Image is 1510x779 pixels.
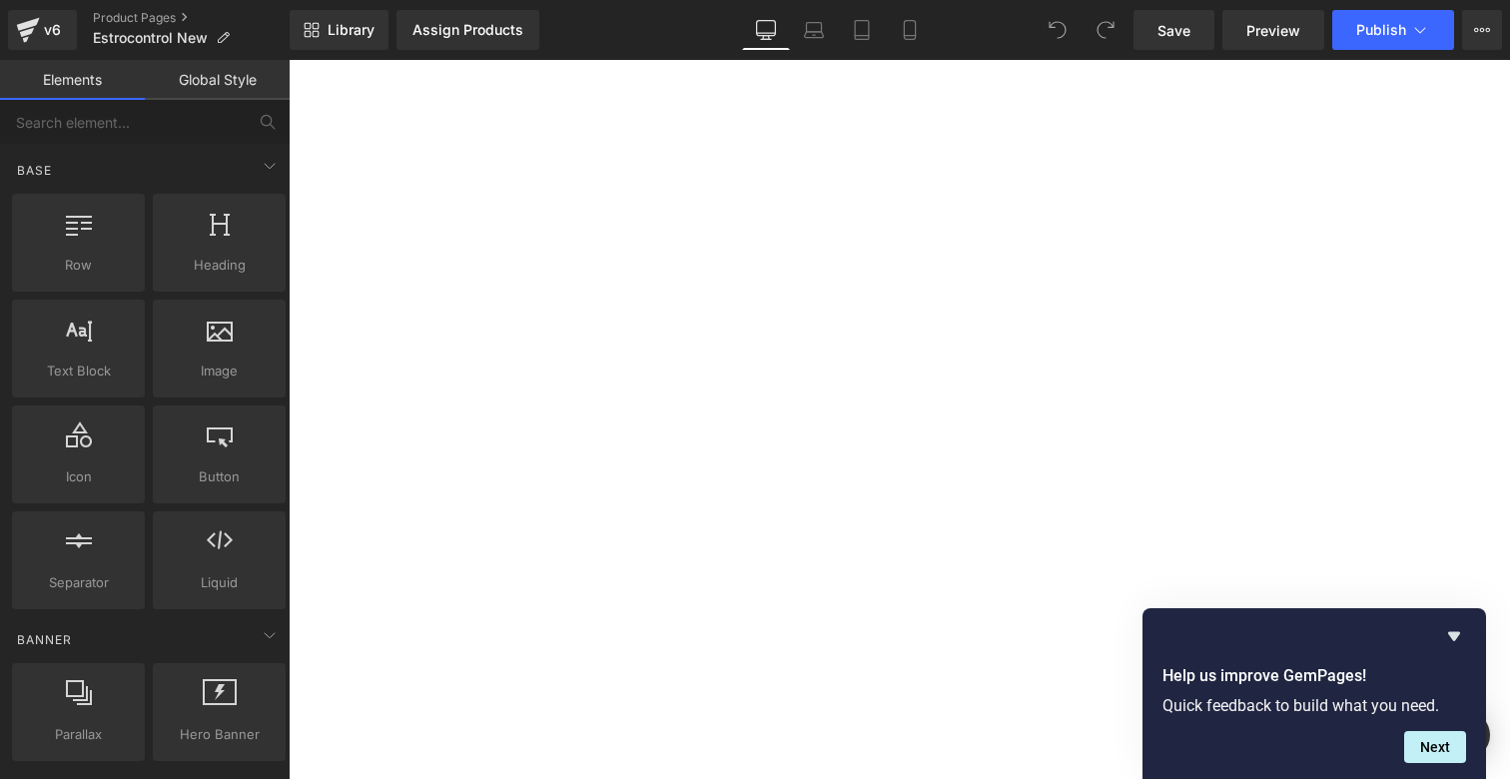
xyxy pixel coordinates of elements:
[1442,624,1466,648] button: Hide survey
[790,10,838,50] a: Laptop
[15,161,54,180] span: Base
[1157,20,1190,41] span: Save
[18,724,139,745] span: Parallax
[159,724,280,745] span: Hero Banner
[838,10,886,50] a: Tablet
[159,466,280,487] span: Button
[159,572,280,593] span: Liquid
[18,361,139,382] span: Text Block
[290,10,388,50] a: New Library
[1404,731,1466,763] button: Next question
[1086,10,1126,50] button: Redo
[1246,20,1300,41] span: Preview
[1162,664,1466,688] h2: Help us improve GemPages!
[15,630,74,649] span: Banner
[328,21,375,39] span: Library
[1356,22,1406,38] span: Publish
[1222,10,1324,50] a: Preview
[742,10,790,50] a: Desktop
[159,255,280,276] span: Heading
[1462,10,1502,50] button: More
[18,572,139,593] span: Separator
[145,60,290,100] a: Global Style
[1038,10,1078,50] button: Undo
[1162,624,1466,763] div: Help us improve GemPages!
[93,10,290,26] a: Product Pages
[159,361,280,382] span: Image
[1162,696,1466,715] p: Quick feedback to build what you need.
[1332,10,1454,50] button: Publish
[886,10,934,50] a: Mobile
[40,17,65,43] div: v6
[18,255,139,276] span: Row
[412,22,523,38] div: Assign Products
[93,30,208,46] span: Estrocontrol New
[18,466,139,487] span: Icon
[8,10,77,50] a: v6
